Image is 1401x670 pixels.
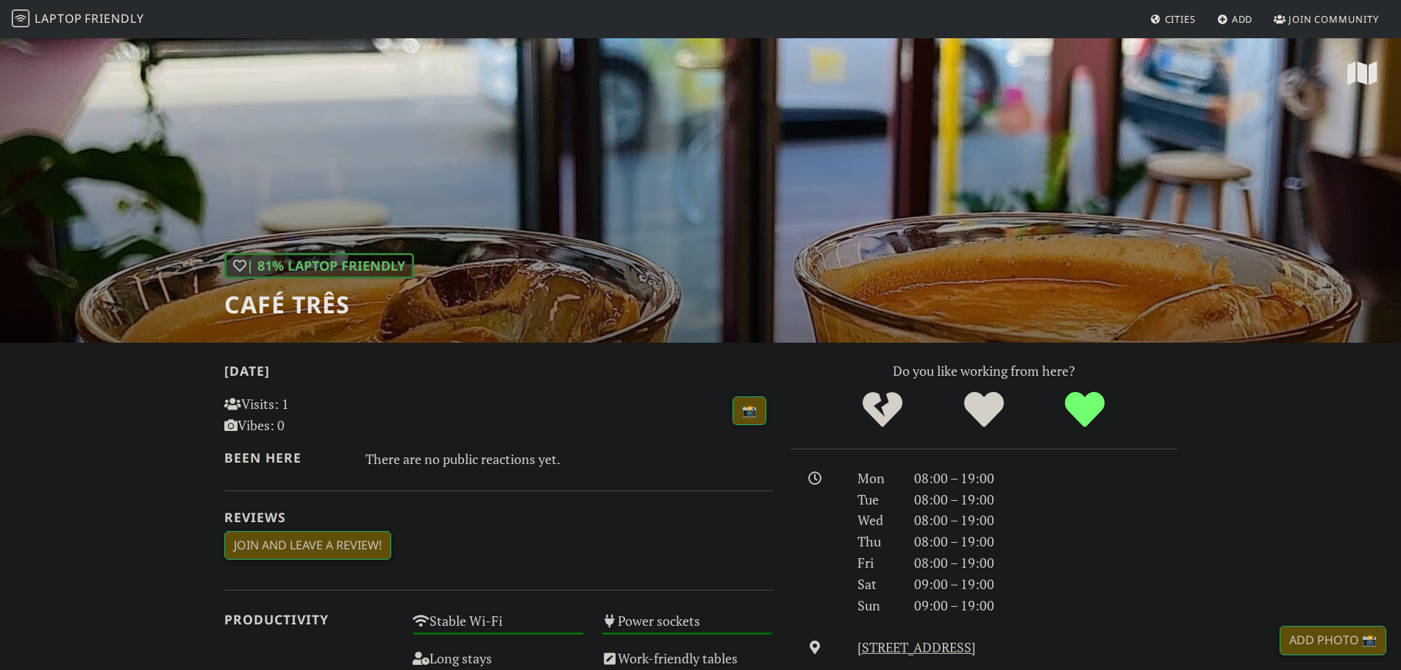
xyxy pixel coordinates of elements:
[849,510,905,531] div: Wed
[933,390,1035,430] div: Yes
[404,609,593,646] div: Stable Wi-Fi
[224,363,773,385] h2: [DATE]
[1165,13,1196,26] span: Cities
[849,489,905,510] div: Tue
[224,510,773,525] h2: Reviews
[905,595,1186,616] div: 09:00 – 19:00
[35,10,82,26] span: Laptop
[905,468,1186,489] div: 08:00 – 19:00
[1232,13,1253,26] span: Add
[849,468,905,489] div: Mon
[849,574,905,595] div: Sat
[832,390,933,430] div: No
[366,447,773,471] div: There are no public reactions yet.
[224,531,391,560] a: Join and leave a review!
[732,396,766,426] a: 📸
[12,7,144,32] a: LaptopFriendly LaptopFriendly
[849,552,905,574] div: Fri
[1280,626,1386,655] a: Add Photo 📸
[905,531,1186,552] div: 08:00 – 19:00
[1268,6,1385,32] a: Join Community
[905,510,1186,531] div: 08:00 – 19:00
[849,595,905,616] div: Sun
[593,609,782,646] div: Power sockets
[905,552,1186,574] div: 08:00 – 19:00
[1211,6,1259,32] a: Add
[849,531,905,552] div: Thu
[224,393,396,436] p: Visits: 1 Vibes: 0
[1288,13,1379,26] span: Join Community
[905,574,1186,595] div: 09:00 – 19:00
[858,638,976,656] a: [STREET_ADDRESS]
[224,291,414,318] h1: Café Três
[85,10,143,26] span: Friendly
[224,253,414,279] div: | 81% Laptop Friendly
[224,450,349,466] h2: Been here
[791,360,1177,382] p: Do you like working from here?
[224,612,396,627] h2: Productivity
[1034,390,1136,430] div: Definitely!
[905,489,1186,510] div: 08:00 – 19:00
[12,10,29,27] img: LaptopFriendly
[1144,6,1202,32] a: Cities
